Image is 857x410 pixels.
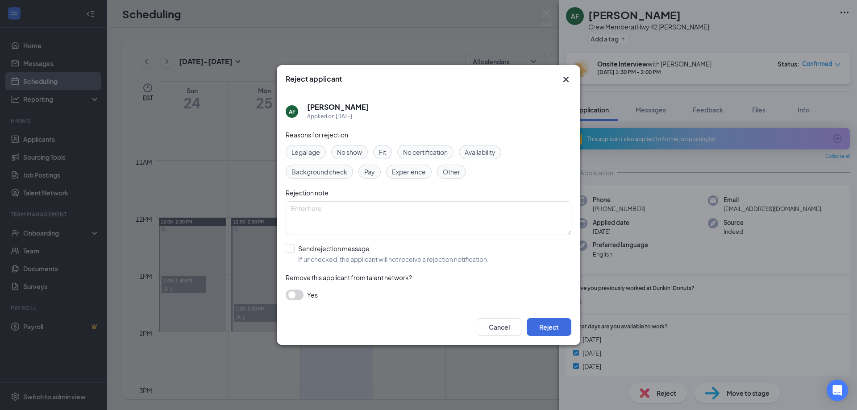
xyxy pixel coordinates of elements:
div: Applied on [DATE] [307,112,369,121]
span: Availability [465,147,495,157]
span: Rejection note [286,189,329,197]
button: Reject [527,318,571,336]
span: Yes [307,290,318,300]
div: AF [289,108,295,116]
span: Experience [392,167,426,177]
span: Reasons for rejection [286,131,348,139]
span: Pay [364,167,375,177]
span: Legal age [291,147,320,157]
h5: [PERSON_NAME] [307,102,369,112]
svg: Cross [561,74,571,85]
span: Other [443,167,460,177]
span: No show [337,147,362,157]
span: Background check [291,167,347,177]
span: No certification [403,147,448,157]
span: Fit [379,147,386,157]
div: Open Intercom Messenger [827,380,848,401]
button: Close [561,74,571,85]
button: Cancel [477,318,521,336]
h3: Reject applicant [286,74,342,84]
span: Remove this applicant from talent network? [286,273,412,282]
